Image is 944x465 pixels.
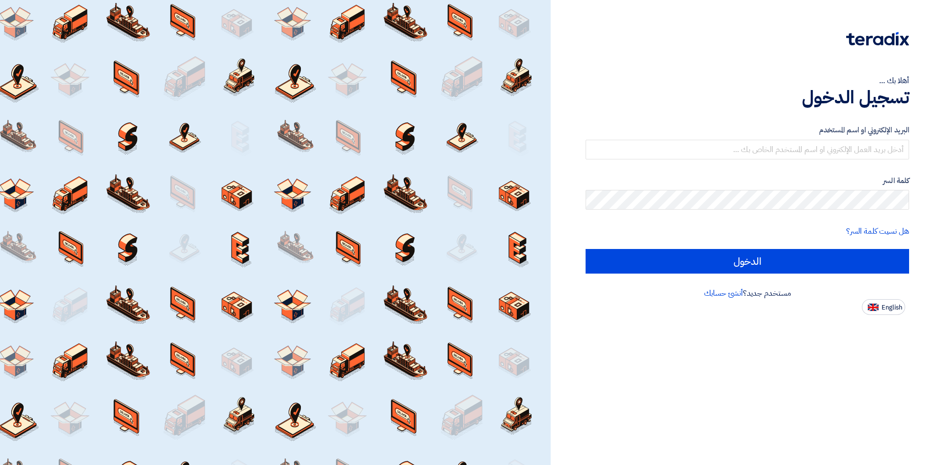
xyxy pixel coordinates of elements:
img: en-US.png [868,304,879,311]
span: English [882,304,902,311]
img: Teradix logo [846,32,909,46]
input: أدخل بريد العمل الإلكتروني او اسم المستخدم الخاص بك ... [586,140,909,159]
h1: تسجيل الدخول [586,87,909,108]
label: البريد الإلكتروني او اسم المستخدم [586,124,909,136]
input: الدخول [586,249,909,274]
div: أهلا بك ... [586,75,909,87]
div: مستخدم جديد؟ [586,287,909,299]
button: English [862,299,905,315]
label: كلمة السر [586,175,909,186]
a: أنشئ حسابك [704,287,743,299]
a: هل نسيت كلمة السر؟ [846,225,909,237]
